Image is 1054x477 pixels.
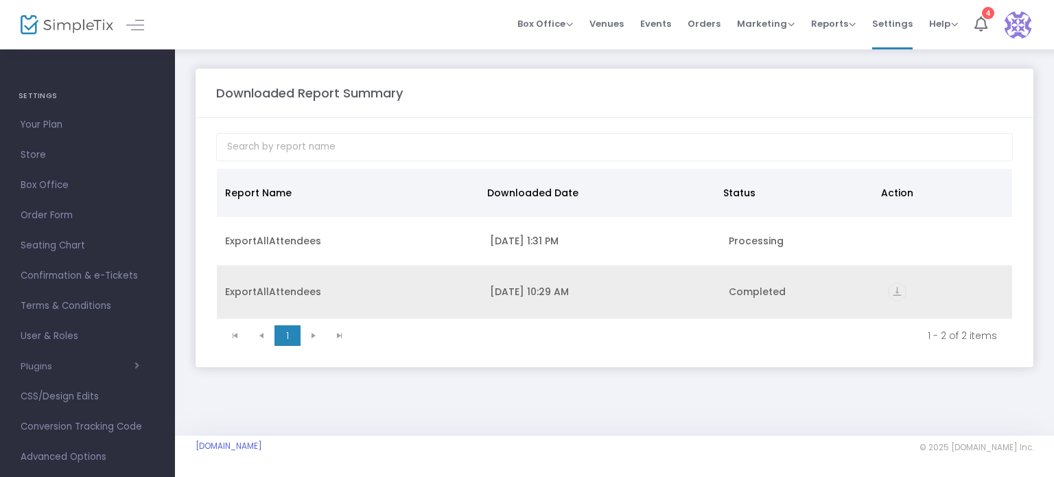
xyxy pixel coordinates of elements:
m-panel-title: Downloaded Report Summary [216,84,403,102]
span: Help [929,17,958,30]
div: Completed [729,285,871,299]
input: Search by report name [216,133,1013,161]
span: Conversion Tracking Code [21,418,154,436]
div: 6/25/2025 10:29 AM [490,285,712,299]
th: Status [715,169,872,217]
div: Processing [729,234,871,248]
span: Settings [872,6,913,41]
div: ExportAllAttendees [225,234,473,248]
div: https://go.SimpleTix.com/p5stk [888,283,1004,301]
div: Data table [217,169,1012,319]
span: User & Roles [21,327,154,345]
th: Downloaded Date [479,169,715,217]
span: Orders [688,6,721,41]
span: Order Form [21,207,154,224]
span: Events [640,6,671,41]
div: 8/26/2025 1:31 PM [490,234,712,248]
h4: SETTINGS [19,82,156,110]
span: Box Office [21,176,154,194]
th: Report Name [217,169,479,217]
kendo-pager-info: 1 - 2 of 2 items [362,329,997,342]
span: Box Office [517,17,573,30]
span: © 2025 [DOMAIN_NAME] Inc. [920,442,1033,453]
span: Terms & Conditions [21,297,154,315]
span: Your Plan [21,116,154,134]
span: Advanced Options [21,448,154,466]
button: Plugins [21,361,139,372]
span: Seating Chart [21,237,154,255]
span: Reports [811,17,856,30]
a: [DOMAIN_NAME] [196,441,262,452]
span: Store [21,146,154,164]
span: Marketing [737,17,795,30]
div: ExportAllAttendees [225,285,473,299]
th: Action [873,169,1004,217]
i: vertical_align_bottom [888,283,906,301]
a: vertical_align_bottom [888,287,906,301]
span: Page 1 [274,325,301,346]
div: 4 [982,5,994,18]
span: Venues [589,6,624,41]
span: Confirmation & e-Tickets [21,267,154,285]
span: CSS/Design Edits [21,388,154,406]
